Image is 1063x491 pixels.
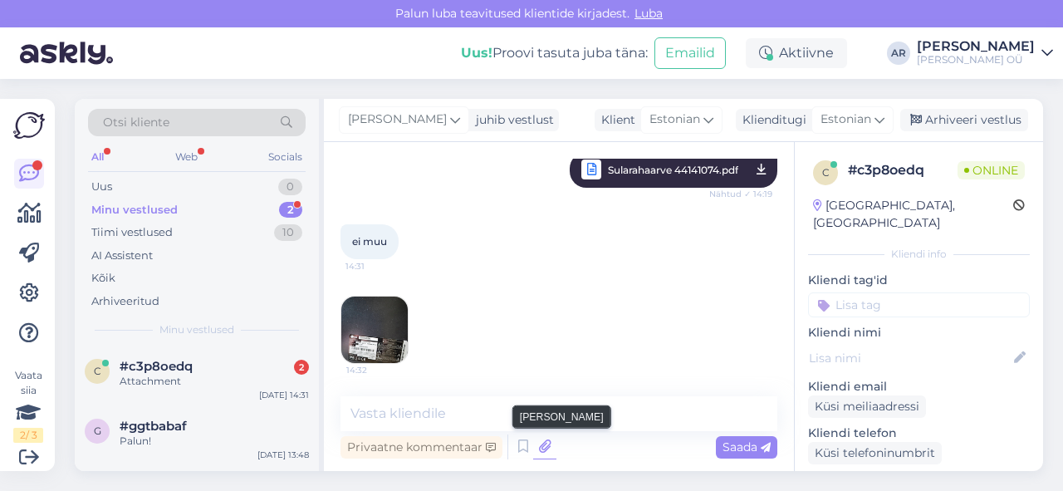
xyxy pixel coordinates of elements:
span: ei muu [352,235,387,248]
a: [PERSON_NAME]Sularahaarve 44141074.pdfNähtud ✓ 14:19 [570,152,777,188]
div: Kõik [91,270,115,287]
span: Estonian [649,110,700,129]
div: Küsi meiliaadressi [808,395,926,418]
div: 2 / 3 [13,428,43,443]
img: Askly Logo [13,112,45,139]
a: [PERSON_NAME][PERSON_NAME] OÜ [917,40,1053,66]
span: Saada [723,439,771,454]
b: Uus! [461,45,492,61]
div: Arhiveeri vestlus [900,109,1028,131]
div: [PERSON_NAME] OÜ [917,53,1035,66]
span: #c3p8oedq [120,359,193,374]
div: Web [172,146,201,168]
div: Uus [91,179,112,195]
div: juhib vestlust [469,111,554,129]
span: 14:31 [345,260,408,273]
p: Kliendi email [808,378,1030,395]
div: [DATE] 14:31 [259,389,309,401]
div: Tiimi vestlused [91,224,173,241]
div: Aktiivne [746,38,847,68]
div: 2 [279,202,302,218]
div: Küsi telefoninumbrit [808,442,942,464]
div: 2 [294,360,309,375]
input: Lisa nimi [809,349,1011,367]
p: Kliendi telefon [808,425,1030,442]
span: Online [958,161,1025,179]
span: Nähtud ✓ 14:19 [709,184,772,204]
div: Minu vestlused [91,202,178,218]
span: [PERSON_NAME] [348,110,447,129]
img: Attachment [341,297,408,363]
span: #ggtbabaf [120,419,187,434]
div: Attachment [120,374,309,389]
p: Kliendi tag'id [808,272,1030,289]
div: 0 [278,179,302,195]
div: [DATE] 13:48 [257,449,309,461]
div: Privaatne kommentaar [340,436,502,459]
div: AR [887,42,910,65]
div: Klient [595,111,635,129]
div: AI Assistent [91,248,153,264]
div: Proovi tasuta juba täna: [461,43,648,63]
span: Otsi kliente [103,114,169,131]
span: Minu vestlused [159,322,234,337]
input: Lisa tag [808,292,1030,317]
span: Estonian [821,110,871,129]
div: 10 [274,224,302,241]
div: # c3p8oedq [848,160,958,180]
span: Luba [629,6,668,21]
button: Emailid [654,37,726,69]
div: Palun! [120,434,309,449]
div: Socials [265,146,306,168]
div: All [88,146,107,168]
div: [PERSON_NAME] [917,40,1035,53]
small: [PERSON_NAME] [520,409,604,424]
div: [GEOGRAPHIC_DATA], [GEOGRAPHIC_DATA] [813,197,1013,232]
div: Vaata siia [13,368,43,443]
span: 14:32 [346,364,409,376]
p: Kliendi nimi [808,324,1030,341]
span: c [822,166,830,179]
span: Sularahaarve 44141074.pdf [608,160,738,180]
div: Klienditugi [736,111,806,129]
span: c [94,365,101,377]
div: Arhiveeritud [91,293,159,310]
div: Kliendi info [808,247,1030,262]
span: g [94,425,101,437]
